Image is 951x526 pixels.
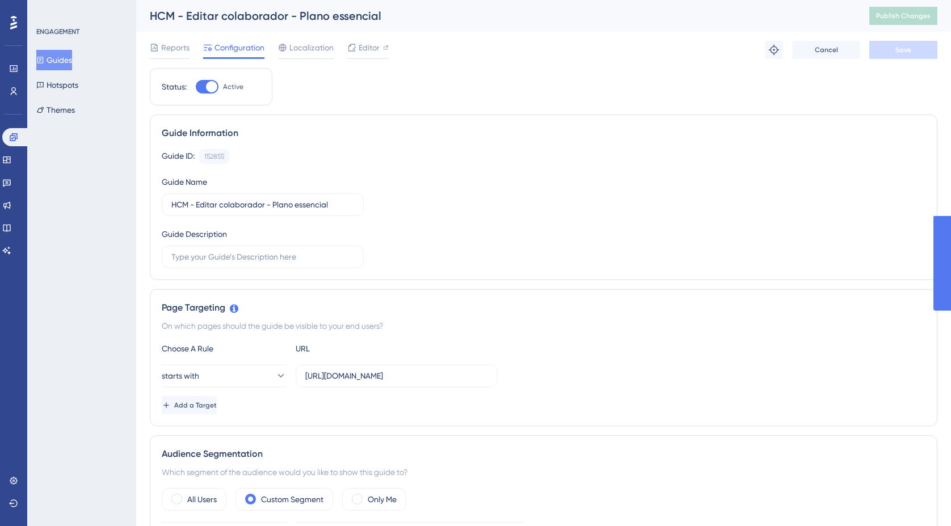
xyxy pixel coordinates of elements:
[261,493,323,506] label: Custom Segment
[162,369,199,383] span: starts with
[171,198,354,211] input: Type your Guide’s Name here
[876,11,931,20] span: Publish Changes
[792,41,860,59] button: Cancel
[368,493,397,506] label: Only Me
[162,80,187,94] div: Status:
[150,8,841,24] div: HCM - Editar colaborador - Plano essencial
[289,41,334,54] span: Localization
[162,364,287,387] button: starts with
[36,27,79,36] div: ENGAGEMENT
[187,493,217,506] label: All Users
[36,75,78,95] button: Hotspots
[161,41,190,54] span: Reports
[895,45,911,54] span: Save
[162,465,925,479] div: Which segment of the audience would you like to show this guide to?
[204,152,224,161] div: 152855
[903,481,937,515] iframe: UserGuiding AI Assistant Launcher
[162,175,207,189] div: Guide Name
[162,126,925,140] div: Guide Information
[815,45,838,54] span: Cancel
[869,7,937,25] button: Publish Changes
[162,447,925,461] div: Audience Segmentation
[171,251,354,263] input: Type your Guide’s Description here
[162,342,287,355] div: Choose A Rule
[296,342,420,355] div: URL
[162,319,925,333] div: On which pages should the guide be visible to your end users?
[223,82,243,91] span: Active
[36,50,72,70] button: Guides
[869,41,937,59] button: Save
[174,401,217,410] span: Add a Target
[162,301,925,315] div: Page Targeting
[359,41,380,54] span: Editor
[162,396,217,414] button: Add a Target
[214,41,264,54] span: Configuration
[305,370,488,382] input: yourwebsite.com/path
[162,149,195,164] div: Guide ID:
[36,100,75,120] button: Themes
[162,227,227,241] div: Guide Description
